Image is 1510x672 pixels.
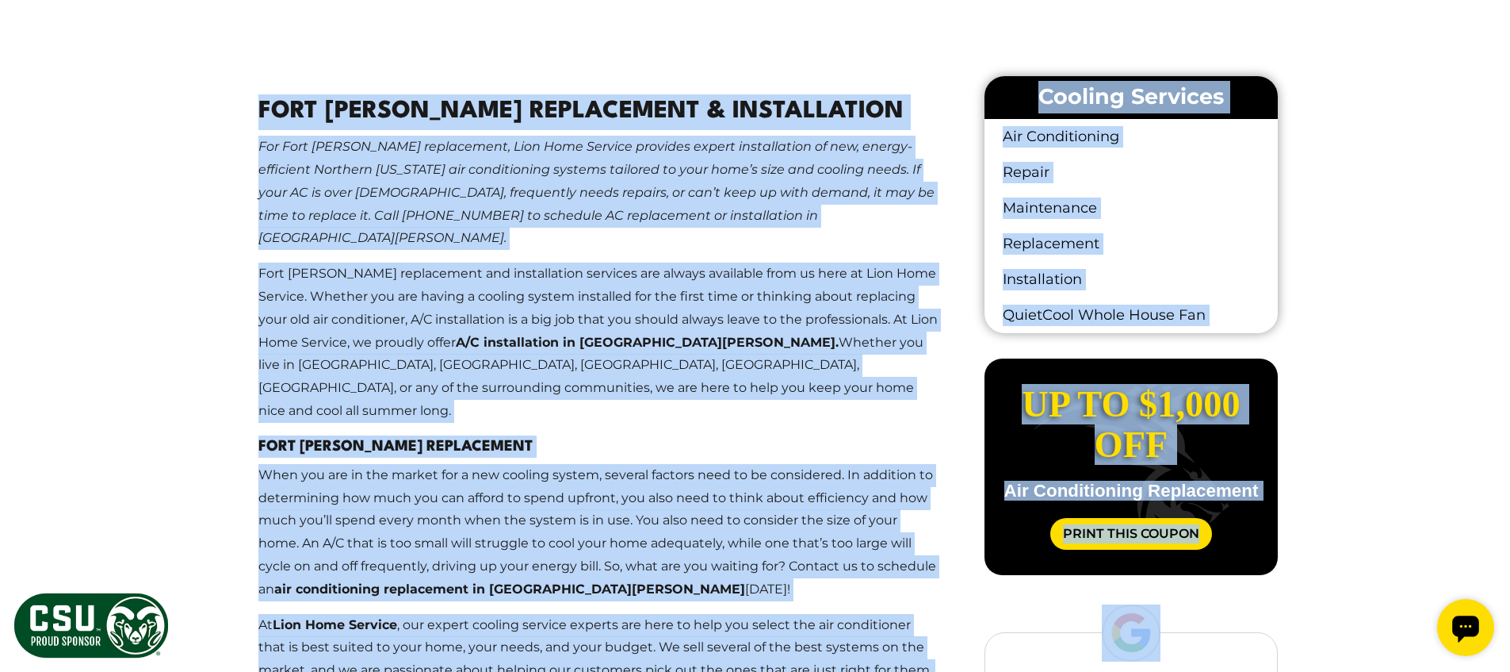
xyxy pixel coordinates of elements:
li: Cooling Services [984,76,1277,119]
span: Up to $1,000 off [1022,384,1240,465]
a: Print This Coupon [1050,518,1212,550]
a: Replacement [984,226,1277,262]
strong: air conditioning replacement in [GEOGRAPHIC_DATA][PERSON_NAME] [274,582,745,597]
em: For Fort [PERSON_NAME] replacement, Lion Home Service provides expert installation of new, energy... [258,139,935,245]
a: Repair [984,155,1277,190]
a: Maintenance [984,190,1277,226]
strong: Lion Home Service [273,617,397,632]
h3: Fort [PERSON_NAME] Replacement [258,436,939,458]
div: Open chat widget [6,6,63,63]
h2: Fort [PERSON_NAME] Replacement & Installation [258,94,939,130]
p: When you are in the market for a new cooling system, several factors need to be considered. In ad... [258,464,939,601]
a: Installation [984,262,1277,298]
p: Fort [PERSON_NAME] replacement and installation services are always available from us here at Lio... [258,263,939,423]
p: Air Conditioning Replacement [997,482,1264,500]
img: Google Logo [1102,605,1160,662]
a: QuietCool Whole House Fan [984,298,1277,333]
img: CSU Sponsor Badge [12,591,170,660]
a: Air Conditioning [984,119,1277,155]
strong: A/C installation in [GEOGRAPHIC_DATA][PERSON_NAME]. [456,335,839,350]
